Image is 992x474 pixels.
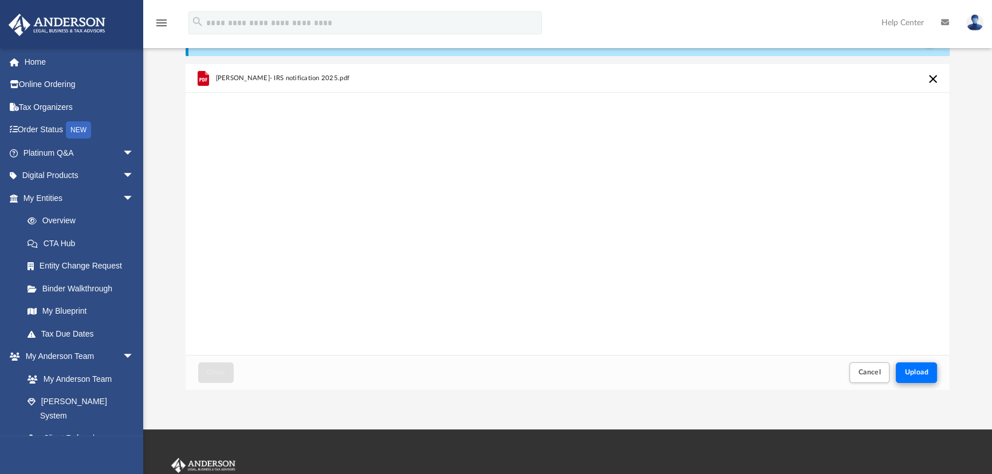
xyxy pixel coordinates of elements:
span: arrow_drop_down [123,164,145,188]
a: Client Referrals [16,427,145,450]
i: menu [155,16,168,30]
a: Overview [16,210,151,232]
button: Close [198,362,234,382]
div: NEW [66,121,91,139]
a: Platinum Q&Aarrow_drop_down [8,141,151,164]
img: Anderson Advisors Platinum Portal [5,14,109,36]
a: Tax Due Dates [16,322,151,345]
div: grid [186,64,950,355]
div: Upload [186,64,950,390]
button: Cancel this upload [926,72,940,86]
span: [PERSON_NAME]- IRS notification 2025.pdf [216,74,350,82]
a: [PERSON_NAME] System [16,390,145,427]
a: Digital Productsarrow_drop_down [8,164,151,187]
span: arrow_drop_down [123,187,145,210]
a: My Entitiesarrow_drop_down [8,187,151,210]
a: Binder Walkthrough [16,277,151,300]
i: search [191,15,204,28]
a: Entity Change Request [16,255,151,278]
a: CTA Hub [16,232,151,255]
span: Close [207,369,225,376]
span: Upload [904,369,928,376]
span: arrow_drop_down [123,141,145,165]
button: Cancel [849,362,889,382]
a: My Blueprint [16,300,145,323]
span: Cancel [858,369,881,376]
a: Home [8,50,151,73]
button: Upload [896,362,937,382]
a: My Anderson Teamarrow_drop_down [8,345,145,368]
img: Anderson Advisors Platinum Portal [169,458,238,473]
span: arrow_drop_down [123,345,145,369]
img: User Pic [966,14,983,31]
a: menu [155,22,168,30]
a: Order StatusNEW [8,118,151,142]
a: My Anderson Team [16,368,140,390]
a: Tax Organizers [8,96,151,118]
a: Online Ordering [8,73,151,96]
